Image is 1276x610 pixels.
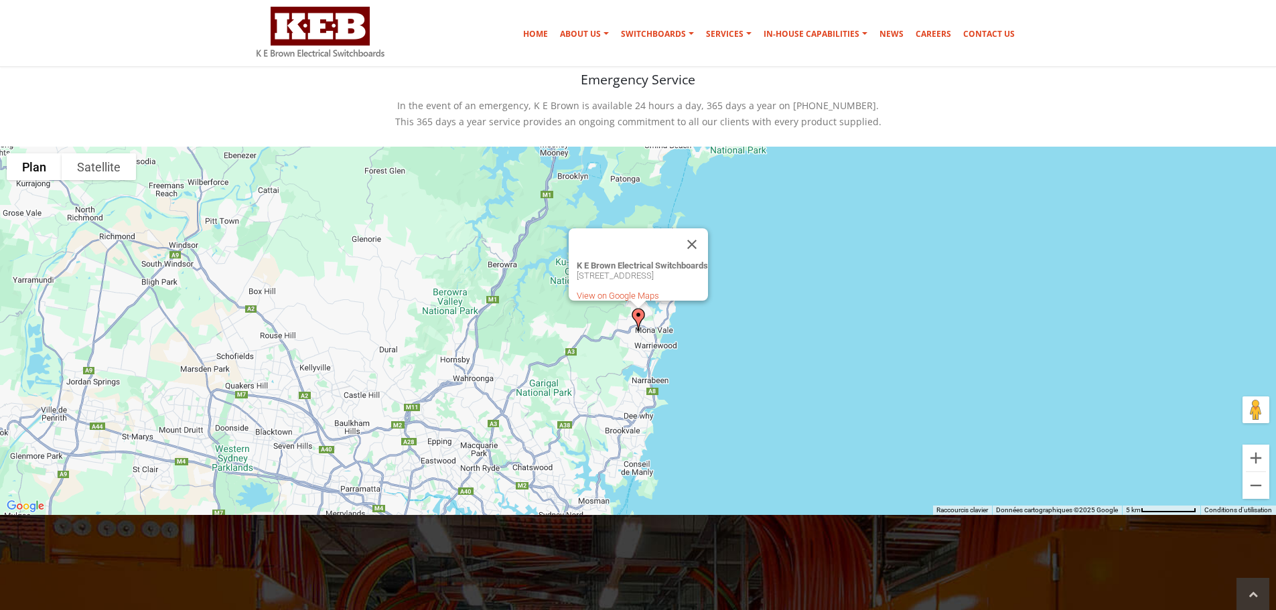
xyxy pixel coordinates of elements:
img: Google [3,498,48,515]
a: Contact Us [958,21,1020,48]
span: 5 km [1126,506,1141,514]
p: In the event of an emergency, K E Brown is available 24 hours a day, 365 days a year on [PHONE_NU... [257,98,1020,130]
h4: Emergency Service [257,70,1020,88]
a: View on Google Maps [577,291,659,301]
a: Ouvrir cette zone dans Google Maps (dans une nouvelle fenêtre) [3,498,48,515]
button: Zoom arrière [1243,472,1269,499]
a: Careers [910,21,956,48]
a: About Us [555,21,614,48]
strong: K E Brown Electrical Switchboards [577,260,708,271]
a: Home [518,21,553,48]
button: Afficher les images satellite [62,153,136,180]
button: Échelle de la carte : 5 km pour 79 pixels [1122,506,1200,515]
a: News [874,21,909,48]
div: [STREET_ADDRESS] [577,260,708,301]
a: Conditions d'utilisation (s'ouvre dans un nouvel onglet) [1204,506,1272,514]
button: Raccourcis clavier [936,506,988,515]
button: Zoom avant [1243,445,1269,471]
button: Fermer [676,228,708,260]
a: Switchboards [616,21,699,48]
button: Faites glisser Pegman sur la carte pour ouvrir Street View [1243,396,1269,423]
button: Afficher un plan de ville [7,153,62,180]
a: In-house Capabilities [758,21,873,48]
span: Données cartographiques ©2025 Google [996,506,1118,514]
img: K E Brown Electrical Switchboards [257,7,384,57]
a: Services [701,21,757,48]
